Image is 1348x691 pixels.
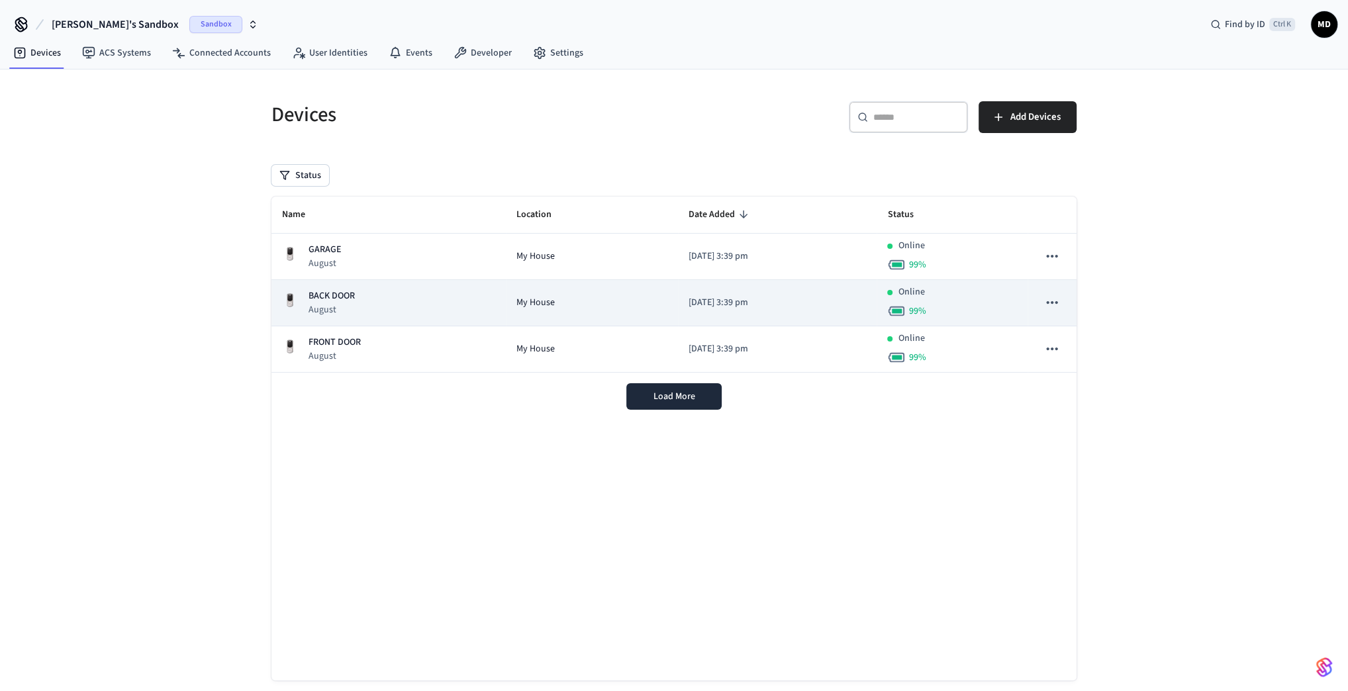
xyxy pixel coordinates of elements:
[516,296,555,310] span: My House
[281,41,378,65] a: User Identities
[979,101,1077,133] button: Add Devices
[689,342,866,356] p: [DATE] 3:39 pm
[271,101,666,128] h5: Devices
[72,41,162,65] a: ACS Systems
[1225,18,1265,31] span: Find by ID
[898,285,924,299] p: Online
[516,342,555,356] span: My House
[282,293,298,308] img: Yale Assure Touchscreen Wifi Smart Lock, Satin Nickel, Front
[689,296,866,310] p: [DATE] 3:39 pm
[309,336,361,349] p: FRONT DOOR
[271,165,329,186] button: Status
[689,250,866,263] p: [DATE] 3:39 pm
[309,257,341,270] p: August
[898,239,924,253] p: Online
[309,303,355,316] p: August
[1311,11,1337,38] button: MD
[522,41,594,65] a: Settings
[516,205,569,225] span: Location
[162,41,281,65] a: Connected Accounts
[3,41,72,65] a: Devices
[1312,13,1336,36] span: MD
[1010,109,1061,126] span: Add Devices
[908,351,926,364] span: 99 %
[898,332,924,345] p: Online
[189,16,242,33] span: Sandbox
[887,205,930,225] span: Status
[271,197,1077,373] table: sticky table
[1200,13,1306,36] div: Find by IDCtrl K
[443,41,522,65] a: Developer
[689,205,752,225] span: Date Added
[516,250,555,263] span: My House
[908,304,926,318] span: 99 %
[1316,657,1332,678] img: SeamLogoGradient.69752ec5.svg
[282,205,322,225] span: Name
[282,246,298,262] img: Yale Assure Touchscreen Wifi Smart Lock, Satin Nickel, Front
[626,383,722,410] button: Load More
[52,17,179,32] span: [PERSON_NAME]'s Sandbox
[378,41,443,65] a: Events
[309,243,341,257] p: GARAGE
[1269,18,1295,31] span: Ctrl K
[653,390,695,403] span: Load More
[282,339,298,355] img: Yale Assure Touchscreen Wifi Smart Lock, Satin Nickel, Front
[908,258,926,271] span: 99 %
[309,289,355,303] p: BACK DOOR
[309,349,361,363] p: August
